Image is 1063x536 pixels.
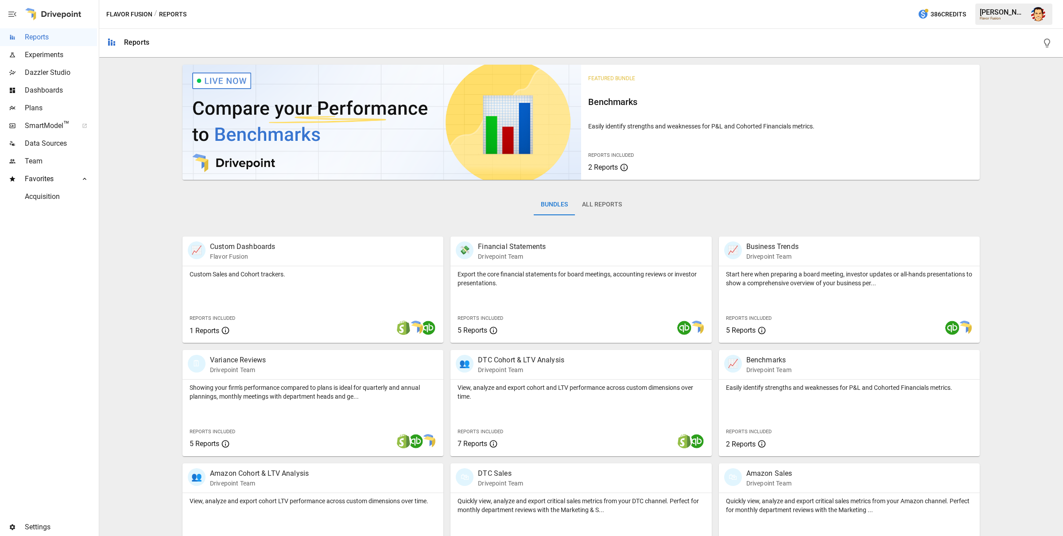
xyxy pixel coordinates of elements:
[458,429,503,435] span: Reports Included
[478,355,564,365] p: DTC Cohort & LTV Analysis
[746,252,799,261] p: Drivepoint Team
[63,119,70,130] span: ™
[210,468,309,479] p: Amazon Cohort & LTV Analysis
[458,326,487,334] span: 5 Reports
[726,429,772,435] span: Reports Included
[534,194,575,215] button: Bundles
[456,355,473,373] div: 👥
[677,321,691,335] img: quickbooks
[409,321,423,335] img: smart model
[106,9,152,20] button: Flavor Fusion
[945,321,959,335] img: quickbooks
[588,75,635,82] span: Featured Bundle
[690,434,704,448] img: quickbooks
[456,241,473,259] div: 💸
[210,252,275,261] p: Flavor Fusion
[746,355,791,365] p: Benchmarks
[726,383,973,392] p: Easily identify strengths and weaknesses for P&L and Cohorted Financials metrics.
[575,194,629,215] button: All Reports
[726,326,756,334] span: 5 Reports
[421,321,435,335] img: quickbooks
[726,315,772,321] span: Reports Included
[409,434,423,448] img: quickbooks
[25,156,97,167] span: Team
[190,497,436,505] p: View, analyze and export cohort LTV performance across custom dimensions over time.
[188,355,206,373] div: 🗓
[478,365,564,374] p: Drivepoint Team
[190,326,219,335] span: 1 Reports
[914,6,970,23] button: 386Credits
[724,468,742,486] div: 🛍
[726,497,973,514] p: Quickly view, analyze and export critical sales metrics from your Amazon channel. Perfect for mon...
[458,383,704,401] p: View, analyze and export cohort and LTV performance across custom dimensions over time.
[25,191,97,202] span: Acquisition
[726,440,756,448] span: 2 Reports
[588,95,973,109] h6: Benchmarks
[588,152,634,158] span: Reports Included
[980,16,1026,20] div: Flavor Fusion
[458,439,487,448] span: 7 Reports
[458,497,704,514] p: Quickly view, analyze and export critical sales metrics from your DTC channel. Perfect for monthl...
[154,9,157,20] div: /
[478,241,546,252] p: Financial Statements
[677,434,691,448] img: shopify
[190,270,436,279] p: Custom Sales and Cohort trackers.
[25,174,72,184] span: Favorites
[190,429,235,435] span: Reports Included
[25,103,97,113] span: Plans
[210,355,266,365] p: Variance Reviews
[190,315,235,321] span: Reports Included
[980,8,1026,16] div: [PERSON_NAME]
[182,65,581,180] img: video thumbnail
[25,32,97,43] span: Reports
[190,383,436,401] p: Showing your firm's performance compared to plans is ideal for quarterly and annual plannings, mo...
[396,321,411,335] img: shopify
[724,355,742,373] div: 📈
[396,434,411,448] img: shopify
[746,241,799,252] p: Business Trends
[958,321,972,335] img: smart model
[478,252,546,261] p: Drivepoint Team
[190,439,219,448] span: 5 Reports
[188,241,206,259] div: 📈
[124,38,149,47] div: Reports
[421,434,435,448] img: smart model
[588,163,618,171] span: 2 Reports
[588,122,973,131] p: Easily identify strengths and weaknesses for P&L and Cohorted Financials metrics.
[25,85,97,96] span: Dashboards
[724,241,742,259] div: 📈
[458,270,704,287] p: Export the core financial statements for board meetings, accounting reviews or investor presentat...
[456,468,473,486] div: 🛍
[478,479,523,488] p: Drivepoint Team
[25,138,97,149] span: Data Sources
[726,270,973,287] p: Start here when preparing a board meeting, investor updates or all-hands presentations to show a ...
[1031,7,1045,21] img: Austin Gardner-Smith
[210,365,266,374] p: Drivepoint Team
[210,479,309,488] p: Drivepoint Team
[210,241,275,252] p: Custom Dashboards
[931,9,966,20] span: 386 Credits
[188,468,206,486] div: 👥
[25,120,72,131] span: SmartModel
[746,468,792,479] p: Amazon Sales
[1026,2,1051,27] button: Austin Gardner-Smith
[478,468,523,479] p: DTC Sales
[25,522,97,532] span: Settings
[458,315,503,321] span: Reports Included
[746,365,791,374] p: Drivepoint Team
[25,50,97,60] span: Experiments
[25,67,97,78] span: Dazzler Studio
[690,321,704,335] img: smart model
[746,479,792,488] p: Drivepoint Team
